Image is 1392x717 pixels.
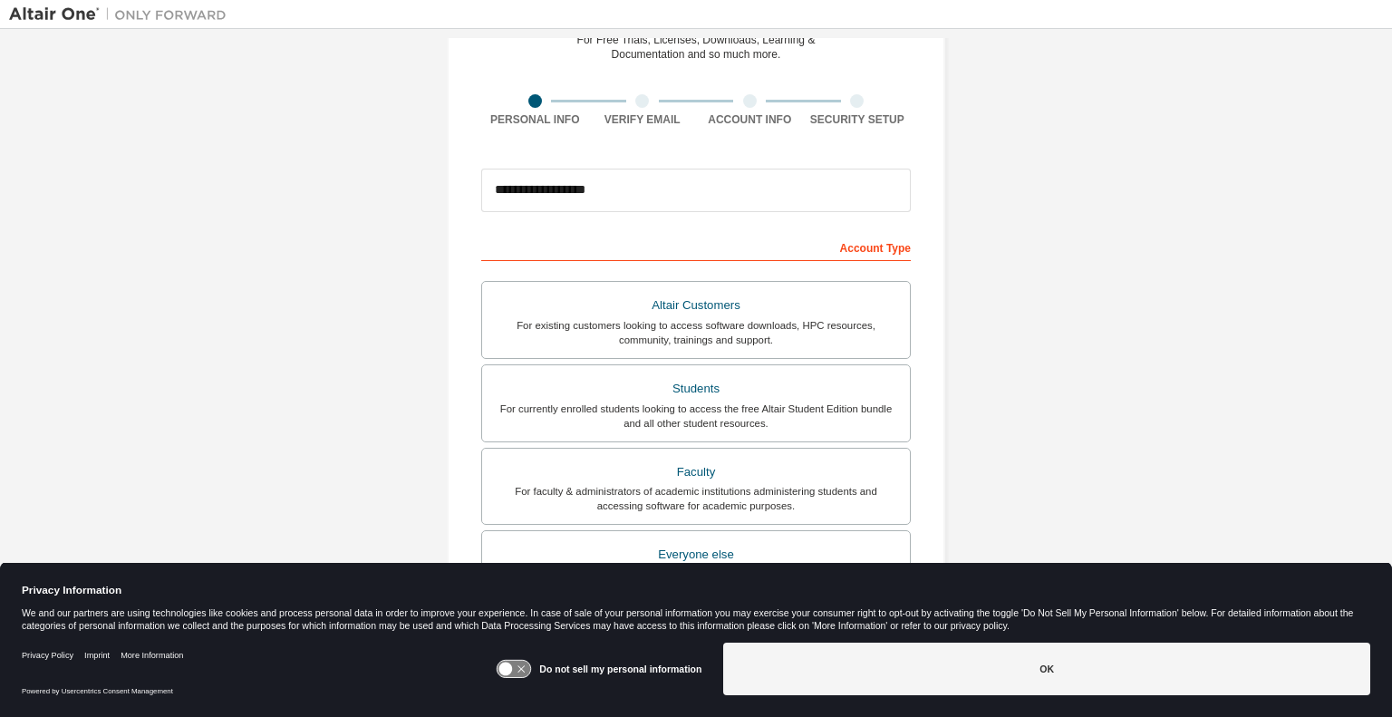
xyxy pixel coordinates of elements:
div: Verify Email [589,112,697,127]
div: Account Info [696,112,804,127]
div: Altair Customers [493,293,899,318]
div: Personal Info [481,112,589,127]
img: Altair One [9,5,236,24]
div: Account Type [481,232,911,261]
div: For faculty & administrators of academic institutions administering students and accessing softwa... [493,484,899,513]
div: For Free Trials, Licenses, Downloads, Learning & Documentation and so much more. [577,33,816,62]
div: Faculty [493,460,899,485]
div: For existing customers looking to access software downloads, HPC resources, community, trainings ... [493,318,899,347]
div: Security Setup [804,112,912,127]
div: Students [493,376,899,402]
div: Everyone else [493,542,899,567]
div: For currently enrolled students looking to access the free Altair Student Edition bundle and all ... [493,402,899,431]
